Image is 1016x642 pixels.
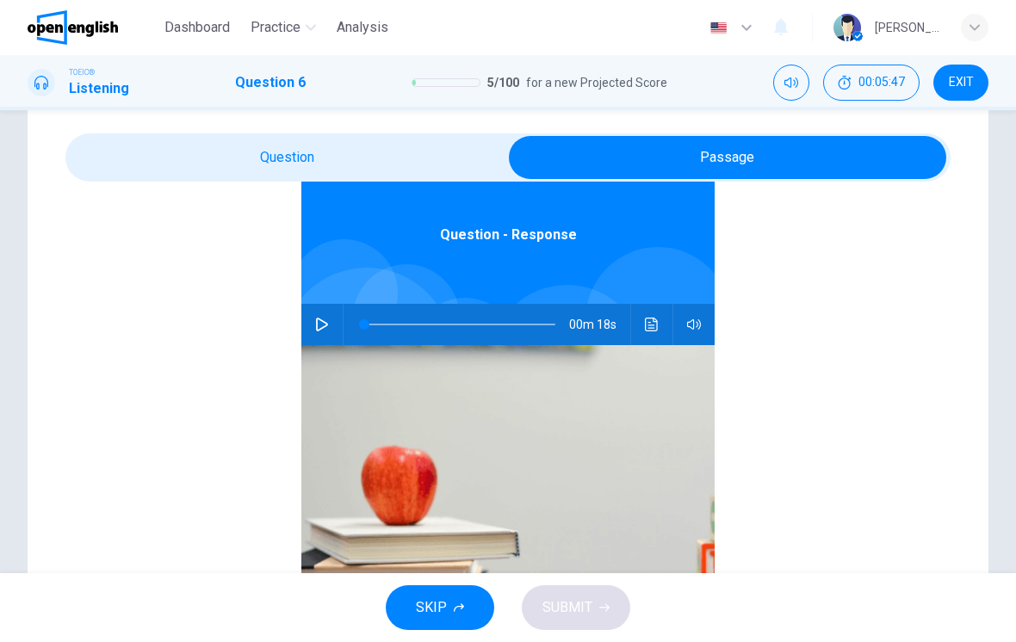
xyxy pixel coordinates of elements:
div: Hide [823,65,920,101]
span: for a new Projected Score [526,72,667,93]
h1: Listening [69,78,129,99]
button: SKIP [386,585,494,630]
button: Click to see the audio transcription [638,304,666,345]
span: Question - Response [440,225,577,245]
img: OpenEnglish logo [28,10,118,45]
span: Analysis [337,17,388,38]
button: Analysis [330,12,395,43]
img: Question - Response [301,345,715,620]
button: 00:05:47 [823,65,920,101]
h1: Question 6 [235,72,306,93]
div: Mute [773,65,809,101]
div: [PERSON_NAME] [875,17,940,38]
img: Profile picture [833,14,861,41]
button: EXIT [933,65,988,101]
span: TOEIC® [69,66,95,78]
span: Dashboard [164,17,230,38]
span: EXIT [949,76,974,90]
img: en [708,22,729,34]
span: Practice [251,17,300,38]
span: 00:05:47 [858,76,905,90]
span: 00m 18s [569,304,630,345]
a: OpenEnglish logo [28,10,158,45]
span: 5 / 100 [487,72,519,93]
button: Dashboard [158,12,237,43]
button: Practice [244,12,323,43]
span: SKIP [416,596,447,620]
